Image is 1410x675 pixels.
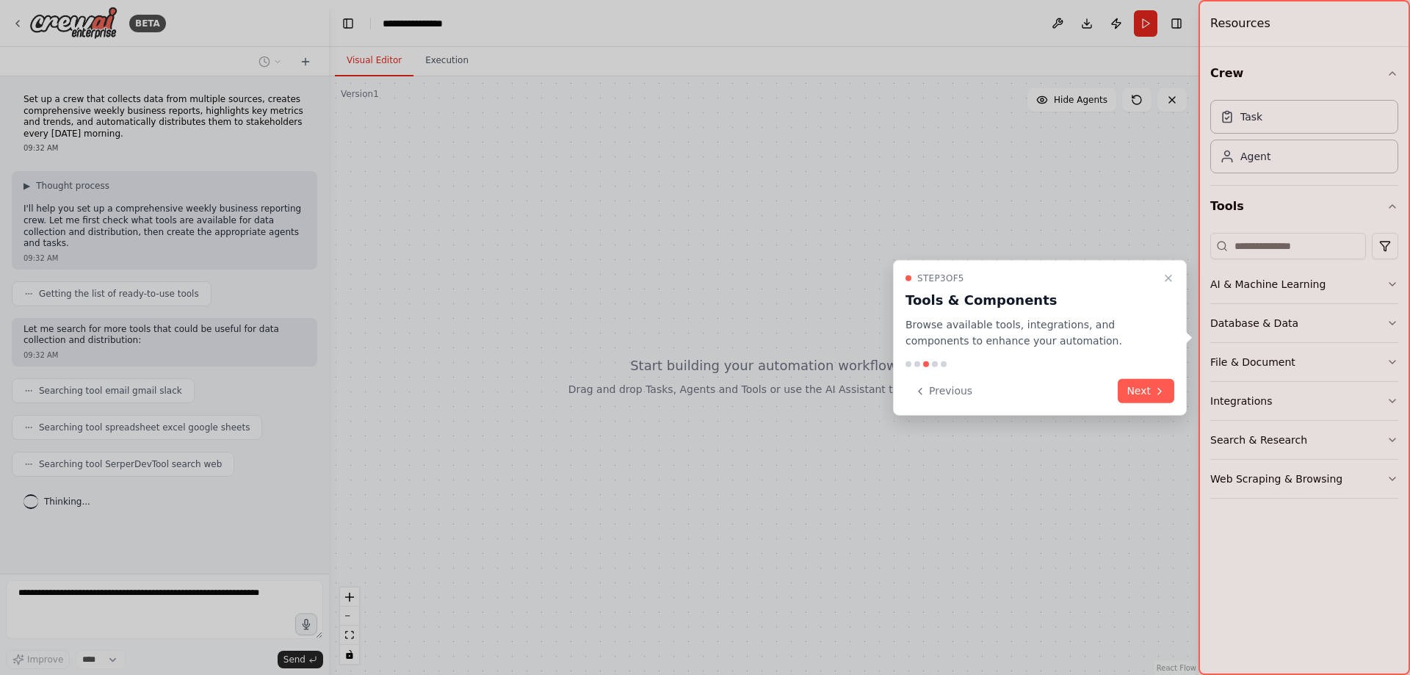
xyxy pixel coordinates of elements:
[338,13,358,34] button: Hide left sidebar
[917,272,964,284] span: Step 3 of 5
[905,316,1157,350] p: Browse available tools, integrations, and components to enhance your automation.
[1118,379,1174,403] button: Next
[905,289,1157,310] h3: Tools & Components
[905,379,981,403] button: Previous
[1160,269,1177,286] button: Close walkthrough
